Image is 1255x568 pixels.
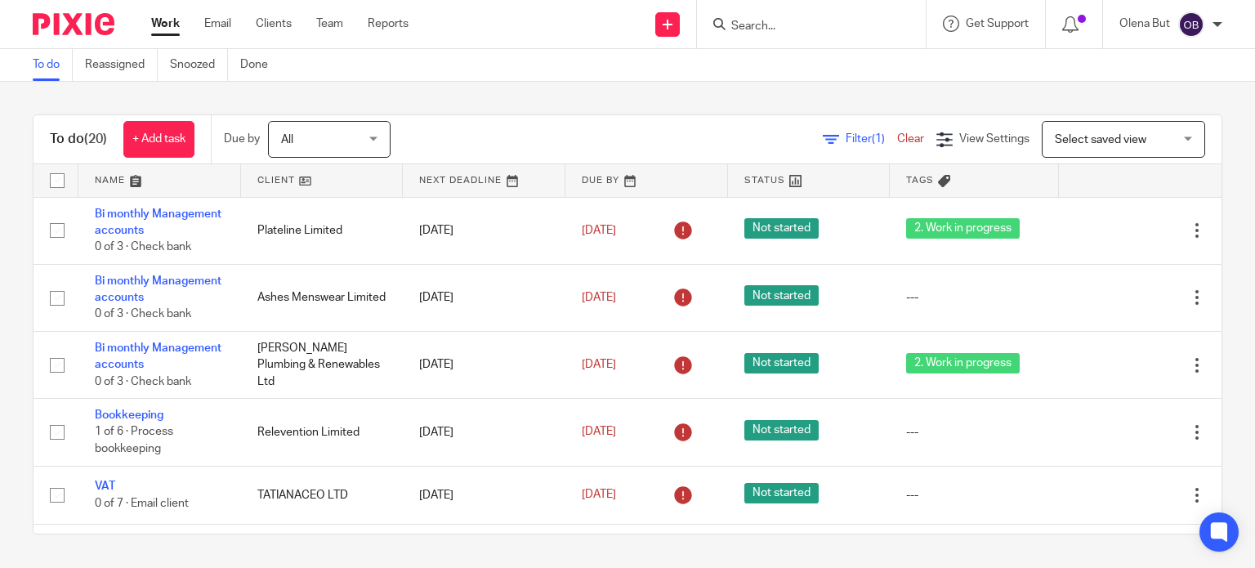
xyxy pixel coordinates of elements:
[582,427,616,438] span: [DATE]
[966,18,1029,29] span: Get Support
[1055,134,1146,145] span: Select saved view
[906,353,1020,373] span: 2. Work in progress
[1178,11,1204,38] img: svg%3E
[846,133,897,145] span: Filter
[33,13,114,35] img: Pixie
[744,483,819,503] span: Not started
[95,498,189,509] span: 0 of 7 · Email client
[959,133,1029,145] span: View Settings
[403,466,565,524] td: [DATE]
[403,264,565,331] td: [DATE]
[241,197,404,264] td: Plateline Limited
[897,133,924,145] a: Clear
[906,487,1043,503] div: ---
[256,16,292,32] a: Clients
[95,342,221,370] a: Bi monthly Management accounts
[744,218,819,239] span: Not started
[95,376,191,387] span: 0 of 3 · Check bank
[33,49,73,81] a: To do
[582,225,616,236] span: [DATE]
[95,241,191,253] span: 0 of 3 · Check bank
[906,289,1043,306] div: ---
[744,353,819,373] span: Not started
[151,16,180,32] a: Work
[906,176,934,185] span: Tags
[241,466,404,524] td: TATIANACEO LTD
[50,131,107,148] h1: To do
[582,359,616,370] span: [DATE]
[95,409,163,421] a: Bookkeeping
[241,399,404,466] td: Relevention Limited
[95,427,173,455] span: 1 of 6 · Process bookkeeping
[84,132,107,145] span: (20)
[123,121,194,158] a: + Add task
[906,218,1020,239] span: 2. Work in progress
[744,420,819,441] span: Not started
[582,292,616,303] span: [DATE]
[95,208,221,236] a: Bi monthly Management accounts
[368,16,409,32] a: Reports
[95,275,221,303] a: Bi monthly Management accounts
[240,49,280,81] a: Done
[224,131,260,147] p: Due by
[316,16,343,32] a: Team
[403,399,565,466] td: [DATE]
[241,331,404,398] td: [PERSON_NAME] Plumbing & Renewables Ltd
[582,490,616,501] span: [DATE]
[906,424,1043,441] div: ---
[281,134,293,145] span: All
[403,197,565,264] td: [DATE]
[95,481,115,492] a: VAT
[85,49,158,81] a: Reassigned
[241,264,404,331] td: Ashes Menswear Limited
[744,285,819,306] span: Not started
[1119,16,1170,32] p: Olena But
[170,49,228,81] a: Snoozed
[204,16,231,32] a: Email
[95,309,191,320] span: 0 of 3 · Check bank
[730,20,877,34] input: Search
[403,331,565,398] td: [DATE]
[872,133,885,145] span: (1)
